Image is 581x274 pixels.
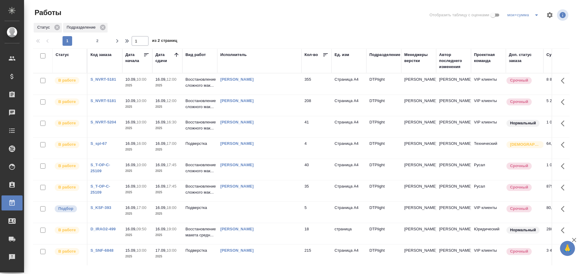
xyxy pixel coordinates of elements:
button: Здесь прячутся важные кнопки [557,73,572,88]
div: Проектная команда [474,52,503,64]
td: DTPlight [366,95,401,116]
p: 16:00 [136,141,146,146]
p: 2025 [125,83,149,89]
div: Исполнитель выполняет работу [54,98,84,106]
td: VIP клиенты [471,244,506,266]
p: Срочный [510,77,528,83]
div: Исполнитель выполняет работу [54,162,84,170]
p: 2025 [155,189,179,195]
div: Исполнитель выполняет работу [54,183,84,191]
button: Здесь прячутся важные кнопки [557,244,572,259]
a: S_KSF-393 [90,205,111,210]
p: В работе [58,163,76,169]
p: [PERSON_NAME] [404,205,433,211]
div: Автор последнего изменения [439,52,468,70]
p: Срочный [510,163,528,169]
p: 2025 [125,254,149,260]
p: 2025 [125,125,149,131]
p: [PERSON_NAME] [404,162,433,168]
div: Исполнитель выполняет работу [54,226,84,234]
p: 2025 [155,254,179,260]
td: VIP клиенты [471,73,506,95]
p: 16.09, [125,120,136,124]
p: Восстановление сложного мак... [185,98,214,110]
td: VIP клиенты [471,202,506,223]
p: [PERSON_NAME] [404,141,433,147]
div: Статус [34,23,62,33]
td: Страница А4 [332,159,366,180]
div: Вид работ [185,52,206,58]
a: [PERSON_NAME] [220,98,254,103]
p: Статус [37,24,52,30]
p: Подверстка [185,141,214,147]
p: 2025 [155,211,179,217]
a: [PERSON_NAME] [220,184,254,188]
div: Дата сдачи [155,52,173,64]
td: 40 [301,159,332,180]
td: Страница А4 [332,244,366,266]
button: Здесь прячутся важные кнопки [557,138,572,152]
p: Подразделение [67,24,98,30]
button: Здесь прячутся важные кнопки [557,116,572,131]
p: 16.09, [125,184,136,188]
td: Страница А4 [332,73,366,95]
td: [PERSON_NAME] [436,138,471,159]
p: В работе [58,120,76,126]
a: S_NVRT-5204 [90,120,116,124]
button: 2 [93,36,102,46]
p: 12:00 [167,77,176,82]
p: В работе [58,227,76,233]
span: из 2 страниц [152,37,177,46]
p: 17.09, [155,248,167,253]
div: Исполнитель выполняет работу [54,141,84,149]
td: DTPlight [366,73,401,95]
td: [PERSON_NAME] [436,202,471,223]
td: VIP клиенты [471,116,506,137]
td: Русал [471,180,506,201]
a: S_T-OP-C-25109 [90,163,110,173]
p: 16.09, [155,227,167,231]
td: DTPlight [366,223,401,244]
button: 🙏 [560,241,575,256]
td: страница [332,223,366,244]
p: 16.09, [125,227,136,231]
p: 10.09, [125,98,136,103]
a: S_NVRT-5181 [90,98,116,103]
td: [PERSON_NAME] [436,159,471,180]
td: [PERSON_NAME] [436,116,471,137]
p: 2025 [155,168,179,174]
td: 41 [301,116,332,137]
span: Посмотреть информацию [557,9,570,21]
div: Менеджеры верстки [404,52,433,64]
p: 19:00 [167,227,176,231]
td: Страница А4 [332,116,366,137]
div: Исполнитель выполняет работу [54,248,84,256]
div: Исполнитель [220,52,247,58]
p: 16.09, [155,184,167,188]
p: 16.09, [125,205,136,210]
div: Сумма [546,52,559,58]
a: [PERSON_NAME] [220,248,254,253]
td: 5 200,00 ₽ [543,95,573,116]
p: Подверстка [185,248,214,254]
td: Страница А4 [332,138,366,159]
p: [DEMOGRAPHIC_DATA] [510,142,540,148]
p: 2025 [125,232,149,238]
p: 10.09, [125,77,136,82]
p: В работе [58,99,76,105]
a: D_IRAO2-499 [90,227,116,231]
span: 2 [93,38,102,44]
p: [PERSON_NAME] [404,98,433,104]
td: Страница А4 [332,95,366,116]
button: Здесь прячутся важные кнопки [557,180,572,195]
p: 2025 [155,83,179,89]
p: В работе [58,77,76,83]
p: 2025 [155,147,179,153]
p: 10:00 [136,184,146,188]
td: Русал [471,159,506,180]
td: [PERSON_NAME] [436,73,471,95]
p: 17:00 [167,141,176,146]
p: 2025 [125,189,149,195]
p: [PERSON_NAME] [404,226,433,232]
div: Доп. статус заказа [509,52,540,64]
